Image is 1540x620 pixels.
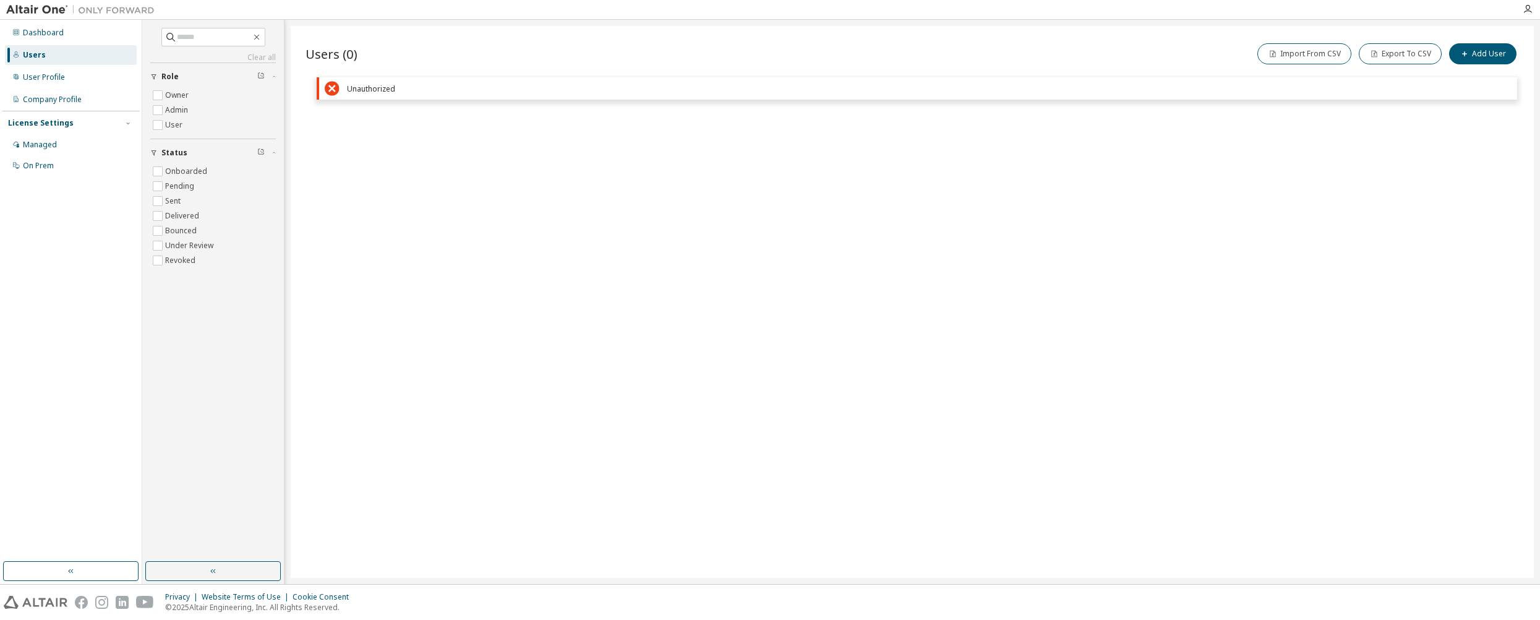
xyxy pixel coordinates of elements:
[23,72,65,82] div: User Profile
[136,596,154,609] img: youtube.svg
[150,139,276,166] button: Status
[150,63,276,90] button: Role
[1257,43,1351,64] button: Import From CSV
[23,95,82,105] div: Company Profile
[1449,43,1516,64] button: Add User
[23,50,46,60] div: Users
[165,88,191,103] label: Owner
[165,223,199,238] label: Bounced
[165,253,198,268] label: Revoked
[202,592,293,602] div: Website Terms of Use
[165,194,183,209] label: Sent
[165,238,216,253] label: Under Review
[257,148,265,158] span: Clear filter
[165,103,190,118] label: Admin
[165,209,202,223] label: Delivered
[23,140,57,150] div: Managed
[116,596,129,609] img: linkedin.svg
[165,118,185,132] label: User
[161,148,187,158] span: Status
[150,53,276,62] a: Clear all
[347,84,1512,93] div: Unauthorized
[165,179,197,194] label: Pending
[75,596,88,609] img: facebook.svg
[165,164,210,179] label: Onboarded
[165,602,356,613] p: © 2025 Altair Engineering, Inc. All Rights Reserved.
[4,596,67,609] img: altair_logo.svg
[95,596,108,609] img: instagram.svg
[8,118,74,128] div: License Settings
[23,161,54,171] div: On Prem
[1359,43,1442,64] button: Export To CSV
[6,4,161,16] img: Altair One
[165,592,202,602] div: Privacy
[293,592,356,602] div: Cookie Consent
[257,72,265,82] span: Clear filter
[161,72,179,82] span: Role
[23,28,64,38] div: Dashboard
[306,45,357,62] span: Users (0)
